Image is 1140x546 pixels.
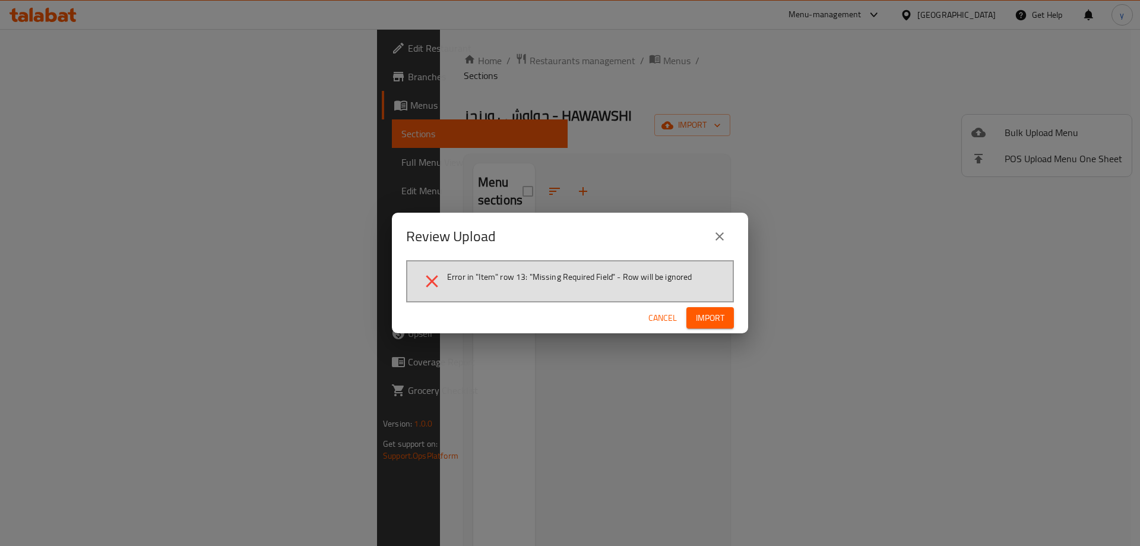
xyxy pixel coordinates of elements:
h2: Review Upload [406,227,496,246]
span: Import [696,311,724,326]
span: Error in "Item" row 13: "Missing Required Field" - Row will be ignored [447,271,692,283]
button: Cancel [644,307,682,329]
span: Cancel [648,311,677,326]
button: close [705,222,734,251]
button: Import [686,307,734,329]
